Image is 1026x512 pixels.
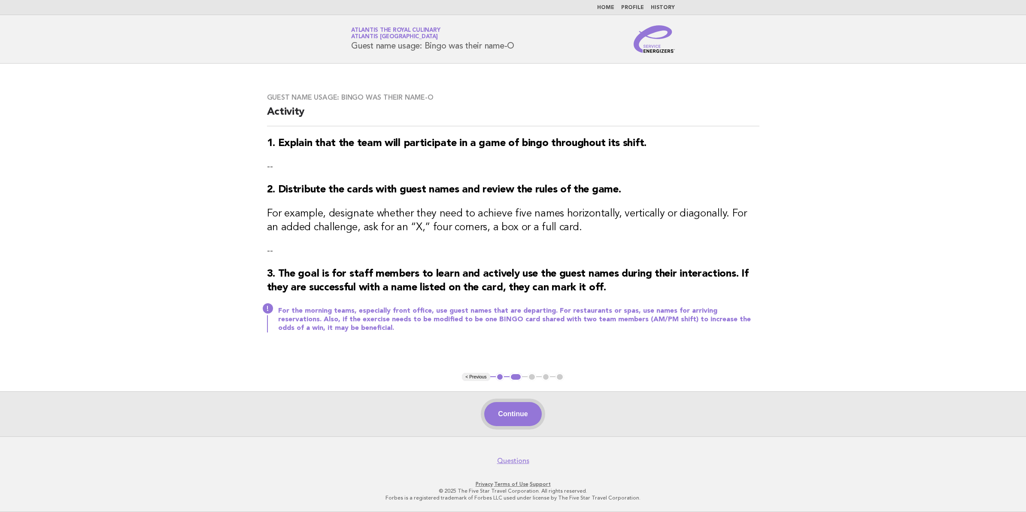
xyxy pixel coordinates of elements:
button: Continue [484,402,541,426]
p: · · [250,481,776,488]
a: History [651,5,675,10]
button: 1 [496,373,504,381]
strong: 3. The goal is for staff members to learn and actively use the guest names during their interacti... [267,269,749,293]
button: 2 [510,373,522,381]
a: Profile [621,5,644,10]
button: < Previous [462,373,490,381]
p: -- [267,161,759,173]
h3: For example, designate whether they need to achieve five names horizontally, vertically or diagon... [267,207,759,235]
img: Service Energizers [634,25,675,53]
p: For the morning teams, especially front office, use guest names that are departing. For restauran... [278,307,759,332]
a: Home [597,5,614,10]
p: © 2025 The Five Star Travel Corporation. All rights reserved. [250,488,776,494]
a: Privacy [476,481,493,487]
a: Terms of Use [494,481,528,487]
p: -- [267,245,759,257]
h3: Guest name usage: Bingo was their name-O [267,93,759,102]
span: Atlantis [GEOGRAPHIC_DATA] [351,34,438,40]
h1: Guest name usage: Bingo was their name-O [351,28,514,50]
a: Support [530,481,551,487]
p: Forbes is a registered trademark of Forbes LLC used under license by The Five Star Travel Corpora... [250,494,776,501]
strong: 2. Distribute the cards with guest names and review the rules of the game. [267,185,621,195]
strong: 1. Explain that the team will participate in a game of bingo throughout its shift. [267,138,647,149]
a: Questions [497,457,529,465]
a: Atlantis the Royal CulinaryAtlantis [GEOGRAPHIC_DATA] [351,27,440,40]
h2: Activity [267,105,759,126]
